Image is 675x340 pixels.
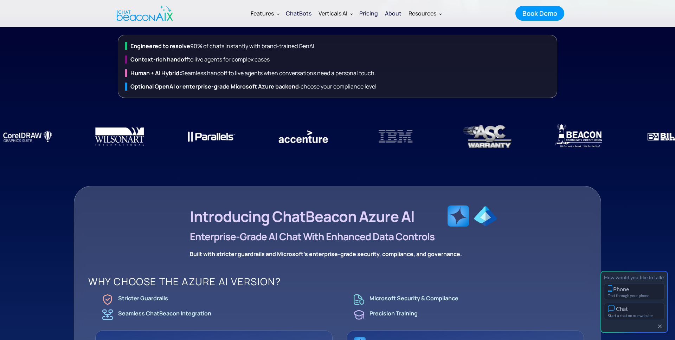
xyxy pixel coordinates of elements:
strong: Human + Al Hybrid: [130,69,181,77]
a: About [381,4,405,22]
a: home [111,1,177,26]
div: to live agents for complex cases [125,55,553,63]
a: Book Demo [515,6,564,21]
div: Features [251,8,274,18]
img: Dropdown [350,12,353,15]
div: Seamless handoff to live agents when conversations need a personal touch. [125,69,553,77]
strong: Built with stricter guardrails and Microsoft's enterprise-grade security, compliance, and governa... [190,250,462,258]
strong: WHY CHOOSE THE AZURE AI VERSION? [88,275,281,288]
div: 90% of chats instantly with brand-trained GenAI [125,42,553,50]
strong: Precision Training [369,309,418,317]
div: Verticals AI [315,5,356,22]
strong: Introducing ChatBeacon Azure Al [190,206,414,227]
a: ChatBots [282,4,315,22]
strong: Optional OpenAI or enterprise-grade Microsoft Azure backend: [130,83,301,90]
strong: Engineered to resolve [130,42,190,50]
strong: Microsoft Security & Compliance [369,294,458,302]
div: Book Demo [522,9,557,18]
div: Resources [409,8,436,18]
div: Pricing [359,8,378,18]
strong: Enterprise-Grade Al Chat with Enhanced Data Controls [190,230,435,243]
a: Pricing [356,4,381,22]
div: Features [247,5,282,22]
strong: Context-rich handoff [130,55,188,63]
strong: Stricter Guardrails [118,294,168,302]
div: choose your compliance level [125,83,553,90]
img: Dropdown [439,12,442,15]
strong: Seamless ChatBeacon Integration [118,309,211,317]
div: ChatBots [286,8,311,18]
div: About [385,8,401,18]
img: Microsoft Entra [474,202,496,227]
img: Dropdown [277,12,279,15]
div: Resources [405,5,445,22]
div: Verticals AI [319,8,347,18]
